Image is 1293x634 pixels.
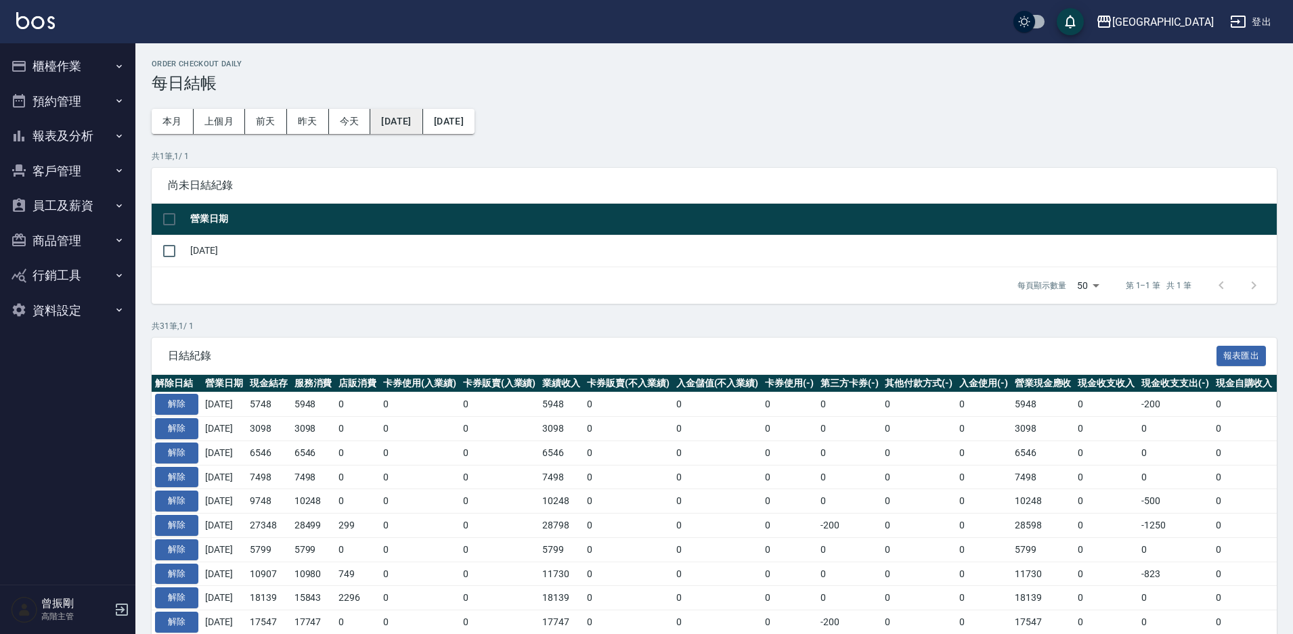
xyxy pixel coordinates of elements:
th: 服務消費 [291,375,336,392]
td: 18139 [1011,586,1075,610]
th: 現金自購收入 [1212,375,1276,392]
button: 預約管理 [5,84,130,119]
td: 0 [460,440,540,465]
th: 入金儲值(不入業績) [673,375,762,392]
td: 0 [817,537,882,562]
button: 解除 [155,587,198,608]
td: 0 [380,537,460,562]
td: 0 [817,586,882,610]
button: 報表匯出 [1217,346,1267,367]
td: 0 [1074,392,1138,417]
td: 7498 [1011,465,1075,489]
td: 0 [335,465,380,489]
td: 0 [460,562,540,586]
p: 共 31 筆, 1 / 1 [152,320,1277,332]
td: 0 [1138,465,1212,489]
td: 0 [881,514,956,538]
td: 0 [1074,417,1138,441]
td: 0 [881,537,956,562]
th: 現金結存 [246,375,291,392]
td: 0 [817,465,882,489]
td: [DATE] [202,537,246,562]
td: 0 [1212,417,1276,441]
td: 0 [817,440,882,465]
th: 業績收入 [539,375,584,392]
th: 營業現金應收 [1011,375,1075,392]
td: 5799 [291,537,336,562]
th: 解除日結 [152,375,202,392]
td: 0 [762,562,817,586]
th: 第三方卡券(-) [817,375,882,392]
button: 資料設定 [5,293,130,328]
a: 報表匯出 [1217,348,1267,361]
td: 0 [1074,465,1138,489]
td: -1250 [1138,514,1212,538]
button: save [1057,8,1084,35]
img: Logo [16,12,55,29]
td: 0 [1138,417,1212,441]
td: 10907 [246,562,291,586]
td: 0 [881,562,956,586]
td: 0 [1138,440,1212,465]
td: 0 [380,392,460,417]
td: -200 [1138,392,1212,417]
td: 5748 [246,392,291,417]
td: 0 [762,537,817,562]
td: 0 [762,392,817,417]
td: 0 [956,489,1011,514]
td: 0 [1074,514,1138,538]
td: 6546 [1011,440,1075,465]
td: [DATE] [202,465,246,489]
td: [DATE] [202,440,246,465]
td: 0 [380,514,460,538]
td: 3098 [246,417,291,441]
button: [DATE] [423,109,475,134]
td: 5799 [1011,537,1075,562]
td: 0 [1074,489,1138,514]
td: 6546 [246,440,291,465]
td: 27348 [246,514,291,538]
td: 5948 [539,392,584,417]
td: 0 [460,586,540,610]
td: -823 [1138,562,1212,586]
td: 0 [881,465,956,489]
button: 解除 [155,515,198,536]
td: 0 [460,514,540,538]
button: [GEOGRAPHIC_DATA] [1091,8,1219,36]
td: 6546 [539,440,584,465]
td: 0 [584,562,673,586]
td: 10248 [1011,489,1075,514]
td: 0 [1074,440,1138,465]
td: 28598 [1011,514,1075,538]
td: 0 [762,489,817,514]
td: 0 [673,465,762,489]
td: 9748 [246,489,291,514]
img: Person [11,596,38,623]
span: 尚未日結紀錄 [168,179,1261,192]
th: 營業日期 [187,204,1277,235]
td: 0 [956,514,1011,538]
td: 0 [460,489,540,514]
td: 0 [1074,586,1138,610]
p: 共 1 筆, 1 / 1 [152,150,1277,162]
button: 上個月 [194,109,245,134]
td: 6546 [291,440,336,465]
p: 第 1–1 筆 共 1 筆 [1126,279,1191,292]
td: [DATE] [202,489,246,514]
td: 10248 [291,489,336,514]
button: 前天 [245,109,287,134]
td: 0 [1138,586,1212,610]
td: 0 [584,514,673,538]
td: 0 [335,440,380,465]
th: 其他付款方式(-) [881,375,956,392]
td: 0 [956,440,1011,465]
td: 7498 [291,465,336,489]
td: 0 [380,417,460,441]
td: 0 [673,417,762,441]
td: 0 [380,586,460,610]
td: 0 [1212,562,1276,586]
td: 5799 [539,537,584,562]
h5: 曾振剛 [41,597,110,610]
td: 0 [460,537,540,562]
td: 18139 [246,586,291,610]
